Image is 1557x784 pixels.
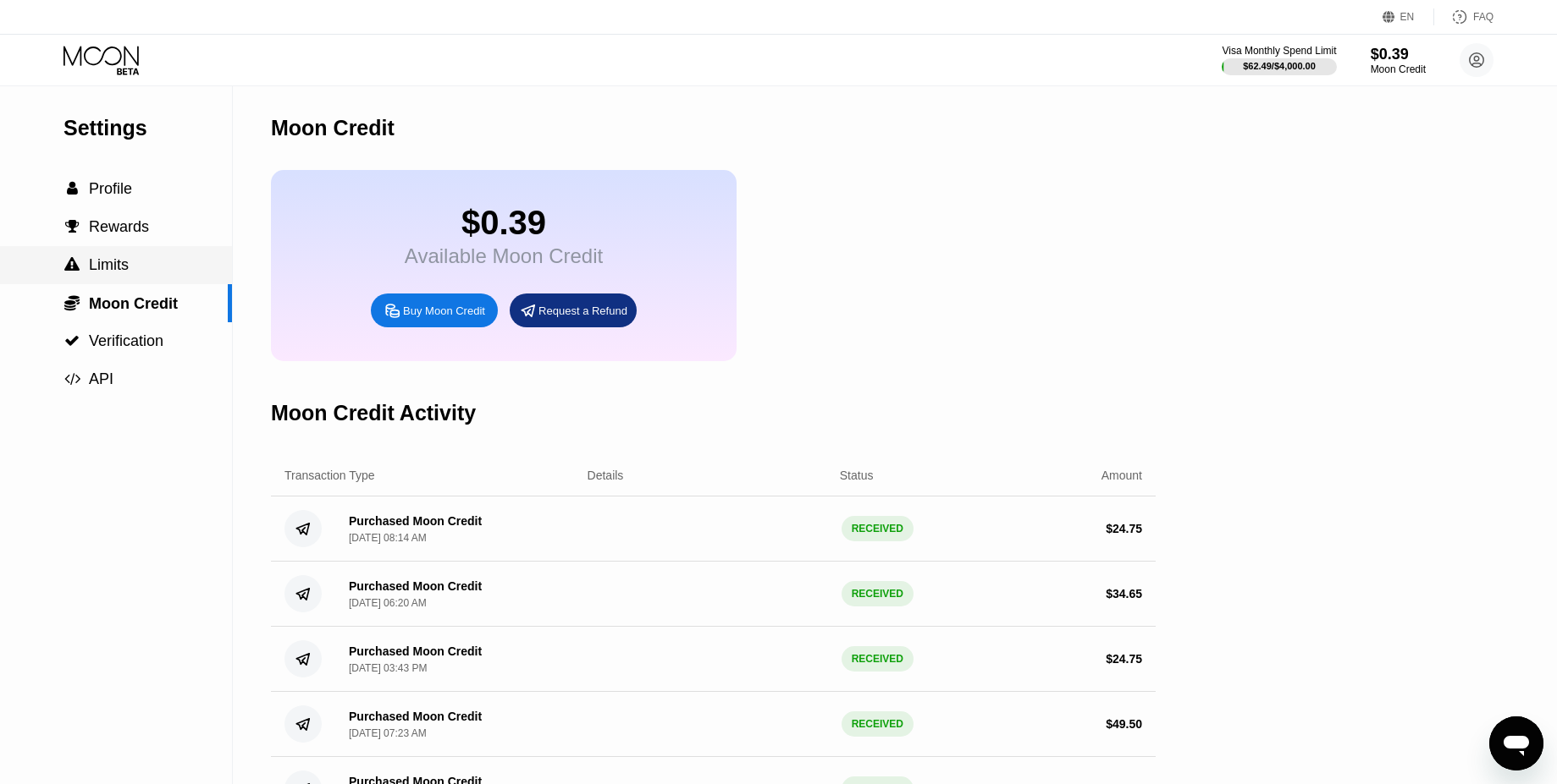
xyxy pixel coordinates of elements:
span: Verification [89,332,163,349]
span:  [64,333,80,348]
div: Moon Credit Activity [271,401,476,425]
div: Buy Moon Credit [403,304,485,318]
span: Rewards [89,218,149,235]
span:  [67,181,78,196]
span: Moon Credit [89,295,178,312]
span: API [89,370,113,387]
span:  [64,371,80,387]
div: $0.39 [1371,46,1426,63]
div: $0.39 [405,204,603,242]
div: RECEIVED [842,581,914,606]
div:  [63,181,80,196]
div: Available Moon Credit [405,244,603,268]
div: Request a Refund [510,293,637,327]
div: $ 24.75 [1106,652,1142,666]
span: Profile [89,180,132,197]
div:  [63,333,80,348]
div: Purchased Moon Credit [349,514,482,528]
div: [DATE] 06:20 AM [349,597,427,609]
div:  [63,371,80,387]
div: Moon Credit [1371,63,1426,75]
div: Visa Monthly Spend Limit$62.49/$4,000.00 [1222,45,1336,75]
div: Visa Monthly Spend Limit [1222,45,1336,57]
div: RECEIVED [842,516,914,541]
div: Purchased Moon Credit [349,710,482,723]
div: $0.39Moon Credit [1371,46,1426,75]
div: $62.49 / $4,000.00 [1243,61,1316,71]
div: Settings [63,116,232,140]
div: Amount [1101,469,1142,482]
div: Buy Moon Credit [371,293,498,327]
div: Moon Credit [271,116,395,140]
div: [DATE] 08:14 AM [349,532,427,544]
div: $ 49.50 [1106,717,1142,731]
div: FAQ [1473,11,1494,23]
div: [DATE] 07:23 AM [349,727,427,739]
div:  [63,294,80,311]
div:  [63,257,80,272]
div: Details [588,469,624,482]
div: Status [840,469,874,482]
div: $ 24.75 [1106,522,1142,535]
div: FAQ [1434,8,1494,25]
div: RECEIVED [842,711,914,737]
div: RECEIVED [842,646,914,672]
div: Request a Refund [538,304,627,318]
div: EN [1400,11,1415,23]
span:  [65,219,80,234]
div: Purchased Moon Credit [349,579,482,593]
div:  [63,219,80,234]
span:  [64,294,80,311]
div: Transaction Type [284,469,375,482]
iframe: Button to launch messaging window [1489,716,1543,770]
div: $ 34.65 [1106,587,1142,600]
span:  [64,257,80,272]
span: Limits [89,256,129,273]
div: Purchased Moon Credit [349,644,482,658]
div: [DATE] 03:43 PM [349,662,427,674]
div: EN [1383,8,1434,25]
